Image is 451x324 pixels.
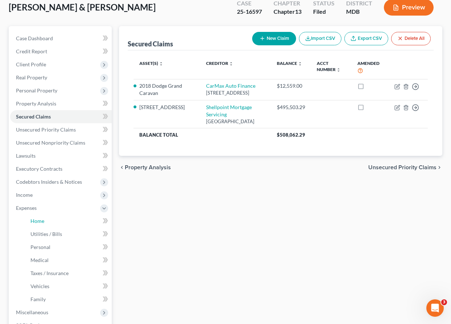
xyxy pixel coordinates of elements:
span: 13 [295,8,302,15]
span: $508,062.29 [277,132,305,138]
span: Unsecured Nonpriority Claims [16,140,85,146]
span: [PERSON_NAME] & [PERSON_NAME] [9,2,156,12]
span: Client Profile [16,61,46,67]
li: [STREET_ADDRESS] [139,104,194,111]
a: Medical [25,254,112,267]
i: chevron_right [436,165,442,170]
a: Asset(s) unfold_more [139,61,163,66]
div: Filed [313,8,335,16]
a: Shellpoint Mortgage Servicing [206,104,252,117]
a: Export CSV [344,32,388,45]
a: Secured Claims [10,110,112,123]
div: [GEOGRAPHIC_DATA] [206,118,265,125]
span: Unsecured Priority Claims [16,126,76,133]
a: Personal [25,241,112,254]
iframe: Intercom live chat [426,299,444,317]
a: Executory Contracts [10,162,112,175]
span: Unsecured Priority Claims [368,165,436,170]
a: Acct Number unfold_more [317,61,341,72]
span: Medical [30,257,49,263]
a: Lawsuits [10,149,112,162]
span: Codebtors Insiders & Notices [16,179,82,185]
span: Property Analysis [125,165,171,170]
a: Utilities / Bills [25,228,112,241]
a: Vehicles [25,280,112,293]
span: Secured Claims [16,113,51,120]
button: Delete All [391,32,431,45]
span: Utilities / Bills [30,231,62,237]
li: 2018 Dodge Grand Caravan [139,82,194,97]
span: Income [16,192,33,198]
a: Property Analysis [10,97,112,110]
a: Unsecured Priority Claims [10,123,112,136]
span: Executory Contracts [16,166,62,172]
a: Taxes / Insurance [25,267,112,280]
span: Lawsuits [16,153,36,159]
button: New Claim [252,32,296,45]
div: Chapter [274,8,302,16]
button: Unsecured Priority Claims chevron_right [368,165,442,170]
span: Real Property [16,74,47,80]
a: Case Dashboard [10,32,112,45]
div: Secured Claims [128,40,173,48]
span: Home [30,218,44,224]
span: 3 [441,299,447,305]
span: Case Dashboard [16,35,53,41]
a: Credit Report [10,45,112,58]
div: $12,559.00 [277,82,305,90]
span: Vehicles [30,283,49,289]
a: Balance unfold_more [277,61,302,66]
span: Personal Property [16,87,57,94]
span: Credit Report [16,48,47,54]
span: Personal [30,244,50,250]
th: Balance Total [134,128,271,141]
span: Expenses [16,205,37,211]
button: chevron_left Property Analysis [119,165,171,170]
div: 25-16597 [237,8,262,16]
th: Amended [352,56,389,79]
a: Home [25,215,112,228]
i: unfold_more [298,62,302,66]
a: CarMax Auto Finance [206,83,255,89]
a: Unsecured Nonpriority Claims [10,136,112,149]
i: unfold_more [336,68,341,72]
a: Family [25,293,112,306]
i: unfold_more [159,62,163,66]
button: Import CSV [299,32,341,45]
span: Family [30,296,46,302]
i: chevron_left [119,165,125,170]
span: Taxes / Insurance [30,270,69,276]
a: Creditor unfold_more [206,61,233,66]
div: MDB [346,8,372,16]
span: Property Analysis [16,100,56,107]
span: Miscellaneous [16,309,48,315]
i: unfold_more [229,62,233,66]
div: $495,503.29 [277,104,305,111]
div: [STREET_ADDRESS] [206,90,265,96]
